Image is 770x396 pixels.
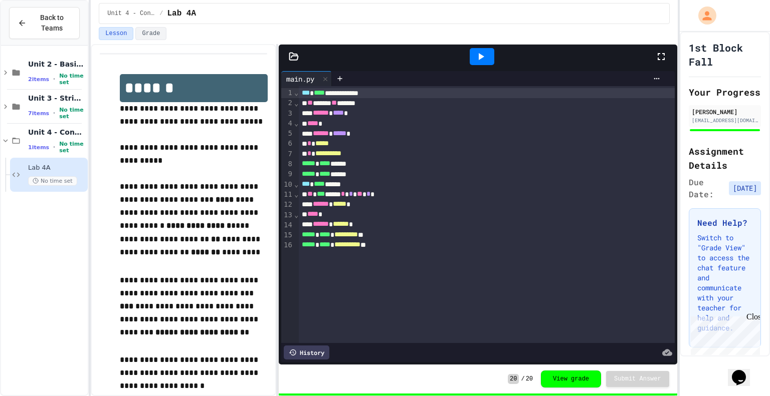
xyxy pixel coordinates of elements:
[284,345,329,359] div: History
[508,374,519,384] span: 20
[541,370,601,387] button: View grade
[692,117,758,124] div: [EMAIL_ADDRESS][DOMAIN_NAME]
[689,144,761,172] h2: Assignment Details
[521,375,524,383] span: /
[281,71,332,86] div: main.py
[107,10,155,18] span: Unit 4 - Conditionals
[99,27,133,40] button: Lesson
[689,176,725,200] span: Due Date:
[728,356,760,386] iframe: chat widget
[294,211,299,219] span: Fold line
[689,85,761,99] h2: Your Progress
[294,119,299,127] span: Fold line
[28,94,86,103] span: Unit 3 - Strings and Functions
[294,89,299,97] span: Fold line
[9,7,80,39] button: Back to Teams
[28,176,77,186] span: No time set
[281,129,294,139] div: 5
[281,88,294,98] div: 1
[294,180,299,188] span: Fold line
[53,109,55,117] span: •
[526,375,533,383] span: 20
[688,4,719,27] div: My Account
[167,8,196,20] span: Lab 4A
[606,371,669,387] button: Submit Answer
[281,240,294,250] div: 16
[281,149,294,159] div: 7
[59,141,86,154] span: No time set
[689,41,761,69] h1: 1st Block Fall
[28,60,86,69] span: Unit 2 - Basics of Python
[28,164,86,172] span: Lab 4A
[294,99,299,107] span: Fold line
[281,210,294,220] div: 13
[281,98,294,108] div: 2
[28,110,49,117] span: 7 items
[281,119,294,129] div: 4
[281,159,294,169] div: 8
[281,180,294,190] div: 10
[28,76,49,83] span: 2 items
[281,200,294,210] div: 12
[28,144,49,151] span: 1 items
[281,190,294,200] div: 11
[281,230,294,240] div: 15
[687,312,760,355] iframe: chat widget
[281,220,294,230] div: 14
[692,107,758,116] div: [PERSON_NAME]
[697,233,752,333] p: Switch to "Grade View" to access the chat feature and communicate with your teacher for help and ...
[294,190,299,198] span: Fold line
[281,109,294,119] div: 3
[729,181,761,195] span: [DATE]
[28,128,86,137] span: Unit 4 - Conditionals
[33,13,71,34] span: Back to Teams
[281,169,294,179] div: 9
[697,217,752,229] h3: Need Help?
[4,4,69,64] div: Chat with us now!Close
[281,74,319,84] div: main.py
[53,75,55,83] span: •
[281,139,294,149] div: 6
[59,107,86,120] span: No time set
[135,27,166,40] button: Grade
[59,73,86,86] span: No time set
[159,10,163,18] span: /
[614,375,661,383] span: Submit Answer
[53,143,55,151] span: •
